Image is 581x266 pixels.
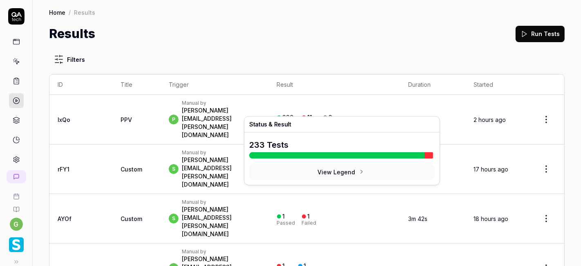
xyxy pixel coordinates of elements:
th: ID [49,74,112,95]
a: Documentation [3,200,29,213]
a: Book a call with us [3,187,29,200]
button: View Legend [249,164,435,180]
div: Results [74,8,95,16]
button: Run Tests [516,26,565,42]
button: Smartlinx Logo [3,231,29,254]
div: Failed [302,221,317,225]
span: s [169,214,179,223]
button: Filters [49,51,90,68]
div: 1 [308,213,310,220]
time: 17 hours ago [474,166,508,173]
time: 2 hours ago [474,116,506,123]
th: Result [269,74,400,95]
time: 18 hours ago [474,215,508,222]
span: s [169,164,179,174]
div: 1 [283,213,285,220]
span: Custom [121,215,142,222]
div: [PERSON_NAME][EMAIL_ADDRESS][PERSON_NAME][DOMAIN_NAME] [182,156,261,189]
div: Passed [277,221,295,225]
a: AYOf [58,215,72,222]
th: Title [112,74,161,95]
th: Started [465,74,528,95]
button: g [10,218,23,231]
h4: Status & Result [249,122,435,127]
th: Duration [400,74,465,95]
div: 220 [283,114,294,121]
div: Manual by [182,199,261,205]
span: Custom [121,166,142,173]
a: PPV [121,116,132,123]
a: lxQo [58,116,70,123]
a: New conversation [7,170,26,183]
a: rFY1 [58,166,69,173]
div: Manual by [182,100,261,106]
div: / [69,8,71,16]
a: Home [49,8,65,16]
h1: Results [49,25,95,43]
span: 233 Tests [249,140,288,150]
div: [PERSON_NAME][EMAIL_ADDRESS][PERSON_NAME][DOMAIN_NAME] [182,205,261,238]
div: 11 [308,114,313,121]
div: 2 [329,114,333,121]
div: Manual by [182,149,261,156]
img: Smartlinx Logo [9,237,24,252]
time: 3m 42s [408,215,427,222]
th: Trigger [161,74,269,95]
div: Manual by [182,248,261,255]
div: [PERSON_NAME][EMAIL_ADDRESS][PERSON_NAME][DOMAIN_NAME] [182,106,261,139]
span: p [169,115,179,124]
